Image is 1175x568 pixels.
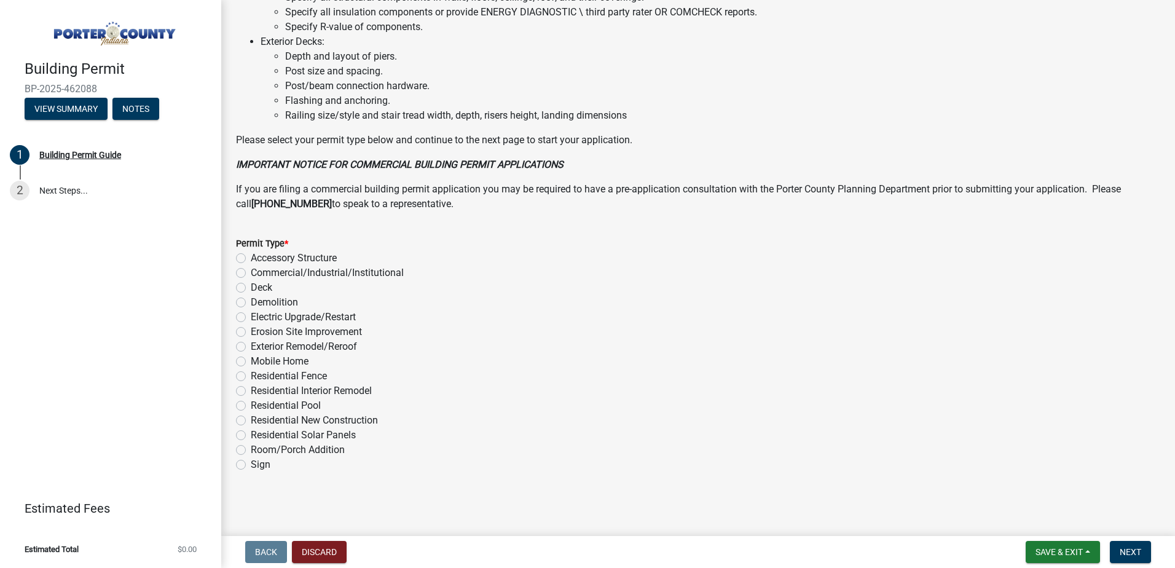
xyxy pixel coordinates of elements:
[285,108,1160,123] li: Railing size/style and stair tread width, depth, risers height, landing dimensions
[285,20,1160,34] li: Specify R-value of components.
[285,79,1160,93] li: Post/beam connection hardware.
[25,60,211,78] h4: Building Permit
[112,98,159,120] button: Notes
[251,266,404,280] label: Commercial/Industrial/Institutional
[285,64,1160,79] li: Post size and spacing.
[178,545,197,553] span: $0.00
[251,339,357,354] label: Exterior Remodel/Reroof
[251,398,321,413] label: Residential Pool
[1026,541,1100,563] button: Save & Exit
[255,547,277,557] span: Back
[236,182,1160,211] p: If you are filing a commercial building permit application you may be required to have a pre-appl...
[10,181,29,200] div: 2
[236,159,564,170] strong: IMPORTANT NOTICE FOR COMMERCIAL BUILDING PERMIT APPLICATIONS
[251,457,270,472] label: Sign
[39,151,121,159] div: Building Permit Guide
[236,240,288,248] label: Permit Type
[251,384,372,398] label: Residential Interior Remodel
[1035,547,1083,557] span: Save & Exit
[1110,541,1151,563] button: Next
[10,496,202,521] a: Estimated Fees
[245,541,287,563] button: Back
[251,310,356,325] label: Electric Upgrade/Restart
[25,83,197,95] span: BP-2025-462088
[10,145,29,165] div: 1
[261,34,1160,123] li: Exterior Decks:
[285,93,1160,108] li: Flashing and anchoring.
[25,13,202,47] img: Porter County, Indiana
[251,354,308,369] label: Mobile Home
[251,443,345,457] label: Room/Porch Addition
[251,295,298,310] label: Demolition
[25,545,79,553] span: Estimated Total
[285,5,1160,20] li: Specify all insulation components or provide ENERGY DIAGNOSTIC \ third party rater OR COMCHECK re...
[1120,547,1141,557] span: Next
[251,198,332,210] strong: [PHONE_NUMBER]
[251,369,327,384] label: Residential Fence
[251,325,362,339] label: Erosion Site Improvement
[292,541,347,563] button: Discard
[25,105,108,114] wm-modal-confirm: Summary
[251,413,378,428] label: Residential New Construction
[112,105,159,114] wm-modal-confirm: Notes
[251,428,356,443] label: Residential Solar Panels
[25,98,108,120] button: View Summary
[236,133,1160,148] p: Please select your permit type below and continue to the next page to start your application.
[251,280,272,295] label: Deck
[251,251,337,266] label: Accessory Structure
[285,49,1160,64] li: Depth and layout of piers.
